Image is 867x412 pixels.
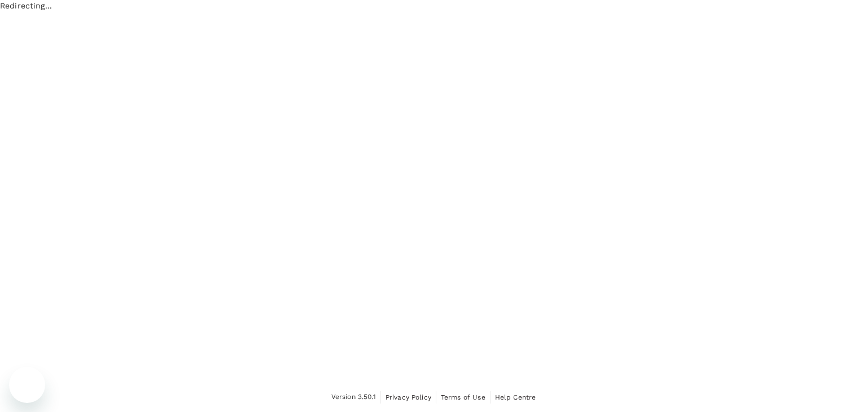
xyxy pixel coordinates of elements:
iframe: Button to launch messaging window [9,367,45,403]
span: Version 3.50.1 [331,392,376,403]
span: Help Centre [495,393,536,401]
a: Terms of Use [441,391,485,404]
a: Help Centre [495,391,536,404]
span: Terms of Use [441,393,485,401]
span: Privacy Policy [386,393,431,401]
a: Privacy Policy [386,391,431,404]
